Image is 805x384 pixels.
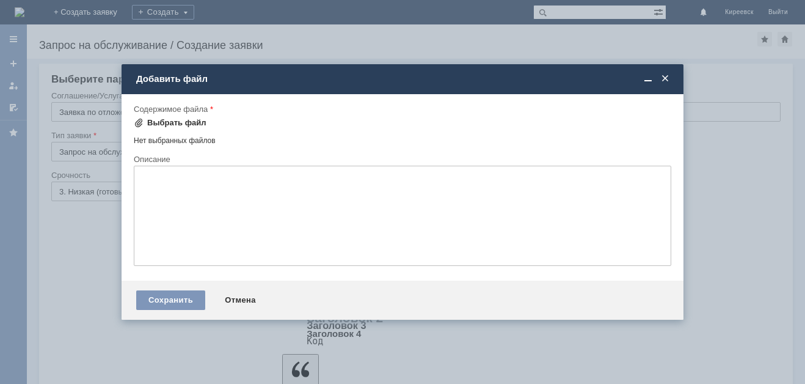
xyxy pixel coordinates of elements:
div: Нет выбранных файлов [134,131,671,146]
span: Свернуть (Ctrl + M) [642,73,654,84]
div: Добрый вечер. Прошу удалить отложенные чеки за [DATE] [5,5,178,24]
span: Закрыть [659,73,671,84]
div: Описание [134,155,669,163]
div: Выбрать файл [147,118,206,128]
div: Добавить файл [136,73,671,84]
div: Содержимое файла [134,105,669,113]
